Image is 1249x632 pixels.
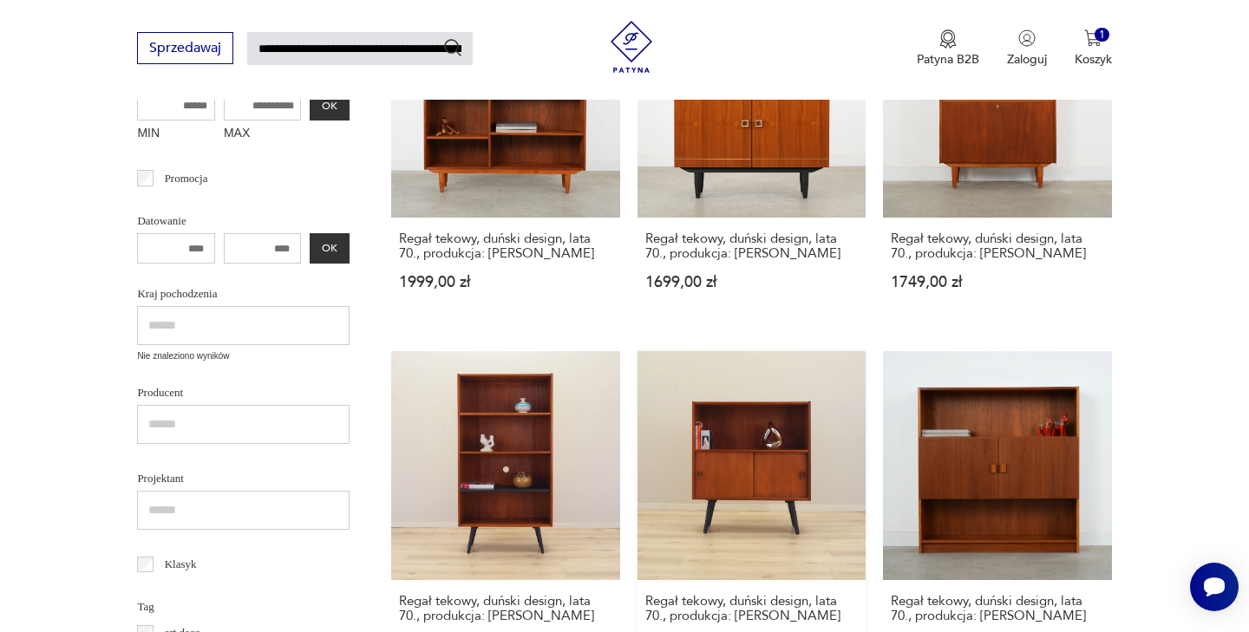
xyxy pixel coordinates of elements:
[137,121,215,148] label: MIN
[165,555,197,574] p: Klasyk
[891,275,1103,290] p: 1749,00 zł
[165,169,208,188] p: Promocja
[1007,51,1047,68] p: Zaloguj
[1007,29,1047,68] button: Zaloguj
[1095,28,1109,42] div: 1
[917,29,979,68] a: Ikona medaluPatyna B2B
[137,469,350,488] p: Projektant
[1075,29,1112,68] button: 1Koszyk
[137,284,350,303] p: Kraj pochodzenia
[605,21,657,73] img: Patyna - sklep z meblami i dekoracjami vintage
[645,594,858,623] h3: Regał tekowy, duński design, lata 70., produkcja: [PERSON_NAME]
[917,51,979,68] p: Patyna B2B
[917,29,979,68] button: Patyna B2B
[1084,29,1102,47] img: Ikona koszyka
[137,43,233,55] a: Sprzedawaj
[310,90,350,121] button: OK
[939,29,957,49] img: Ikona medalu
[891,594,1103,623] h3: Regał tekowy, duński design, lata 70., produkcja: [PERSON_NAME]
[645,231,858,261] h3: Regał tekowy, duński design, lata 70., produkcja: [PERSON_NAME]
[137,212,350,231] p: Datowanie
[891,231,1103,261] h3: Regał tekowy, duński design, lata 70., produkcja: [PERSON_NAME]
[1190,563,1239,611] iframe: Smartsupp widget button
[137,383,350,402] p: Producent
[137,349,350,363] p: Nie znaleziono wyników
[224,121,302,148] label: MAX
[310,233,350,264] button: OK
[442,37,463,58] button: Szukaj
[645,275,858,290] p: 1699,00 zł
[1018,29,1036,47] img: Ikonka użytkownika
[137,32,233,64] button: Sprzedawaj
[399,275,611,290] p: 1999,00 zł
[137,597,350,616] p: Tag
[1075,51,1112,68] p: Koszyk
[399,594,611,623] h3: Regał tekowy, duński design, lata 70., produkcja: [PERSON_NAME]
[399,231,611,261] h3: Regał tekowy, duński design, lata 70., produkcja: [PERSON_NAME]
